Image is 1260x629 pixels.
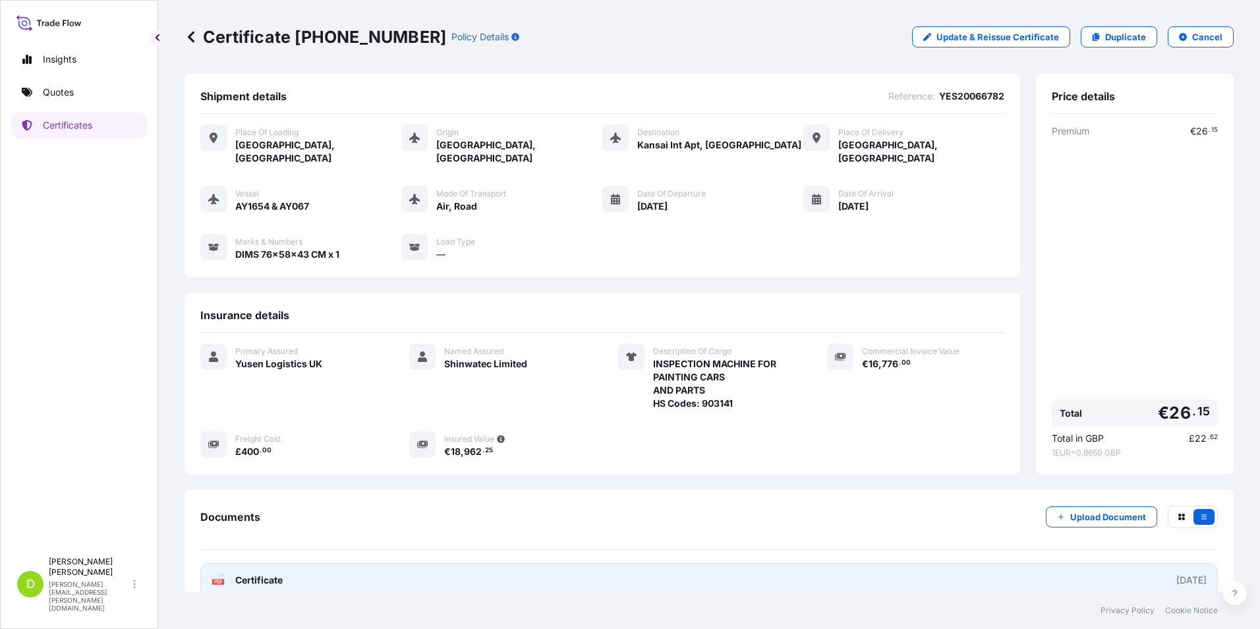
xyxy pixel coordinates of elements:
span: Air, Road [436,200,477,213]
span: Mode of Transport [436,189,506,199]
span: [DATE] [838,200,869,213]
span: , [878,359,882,369]
span: — [436,248,445,261]
span: 400 [241,447,259,456]
p: Update & Reissue Certificate [936,30,1059,44]
text: PDF [214,580,223,584]
span: Place of Loading [235,127,299,138]
span: Shipment details [200,90,287,103]
span: Insured Value [444,434,494,444]
span: 15 [1197,407,1210,415]
a: PDFCertificate[DATE] [200,563,1218,597]
span: Freight Cost [235,434,281,444]
button: Cancel [1168,26,1234,47]
span: Named Assured [444,346,503,357]
span: Yusen Logistics UK [235,357,322,371]
span: [GEOGRAPHIC_DATA], [GEOGRAPHIC_DATA] [838,138,1004,165]
span: 00 [902,361,911,365]
p: [PERSON_NAME][EMAIL_ADDRESS][PERSON_NAME][DOMAIN_NAME] [49,580,130,612]
span: 16 [869,359,878,369]
span: 962 [464,447,482,456]
button: Upload Document [1046,506,1157,527]
span: € [444,447,451,456]
a: Quotes [11,79,147,105]
span: Price details [1052,90,1115,103]
span: Marks & Numbers [235,237,302,247]
span: DIMS 76x58x43 CM x 1 [235,248,339,261]
span: INSPECTION MACHINE FOR PAINTING CARS AND PARTS HS Codes: 903141 [653,357,776,410]
span: Insurance details [200,309,289,322]
p: Policy Details [451,30,509,44]
a: Privacy Policy [1101,605,1155,616]
span: Date of Arrival [838,189,894,199]
span: Date of Departure [637,189,706,199]
span: . [1207,435,1209,440]
span: 26 [1196,127,1208,136]
a: Duplicate [1081,26,1157,47]
span: Place of Delivery [838,127,903,138]
span: Shinwatec Limited [444,357,527,371]
span: [GEOGRAPHIC_DATA], [GEOGRAPHIC_DATA] [235,138,401,165]
p: [PERSON_NAME] [PERSON_NAME] [49,556,130,578]
span: [GEOGRAPHIC_DATA], [GEOGRAPHIC_DATA] [436,138,602,165]
span: 15 [1211,128,1218,133]
p: Cancel [1192,30,1222,44]
span: . [1209,128,1211,133]
span: Documents [200,510,260,524]
span: Vessel [235,189,259,199]
span: Commercial Invoice Value [862,346,959,357]
span: , [461,447,464,456]
span: Total [1060,407,1082,420]
span: € [1158,405,1169,421]
a: Cookie Notice [1165,605,1218,616]
span: Description Of Cargo [653,346,731,357]
span: AY1654 & AY067 [235,200,309,213]
span: Load Type [436,237,475,247]
span: Certificate [235,574,283,587]
span: Kansai Int Apt, [GEOGRAPHIC_DATA] [637,138,801,152]
span: 25 [485,448,493,453]
p: Duplicate [1105,30,1146,44]
span: 26 [1169,405,1190,421]
span: . [260,448,262,453]
div: [DATE] [1176,574,1207,587]
span: € [1190,127,1196,136]
span: . [482,448,484,453]
p: Certificates [43,119,92,132]
span: Reference : [888,90,935,103]
span: Primary Assured [235,346,298,357]
span: Origin [436,127,459,138]
a: Certificates [11,112,147,138]
span: Destination [637,127,679,138]
p: Insights [43,53,76,66]
a: Update & Reissue Certificate [912,26,1070,47]
span: 22 [1195,434,1207,443]
span: . [899,361,901,365]
span: [DATE] [637,200,668,213]
span: £ [235,447,241,456]
span: € [862,359,869,369]
p: Upload Document [1070,510,1146,524]
span: . [1192,407,1196,415]
p: Certificate [PHONE_NUMBER] [185,26,446,47]
span: 00 [262,448,272,453]
span: 62 [1210,435,1218,440]
a: Insights [11,46,147,73]
span: 1 EUR = 0.8650 GBP [1052,448,1218,458]
span: Total in GBP [1052,432,1104,445]
span: 18 [451,447,461,456]
p: Quotes [43,86,74,99]
span: 776 [882,359,898,369]
span: £ [1189,434,1195,443]
span: YES20066782 [939,90,1004,103]
span: D [26,578,35,591]
span: Premium [1052,125,1089,138]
